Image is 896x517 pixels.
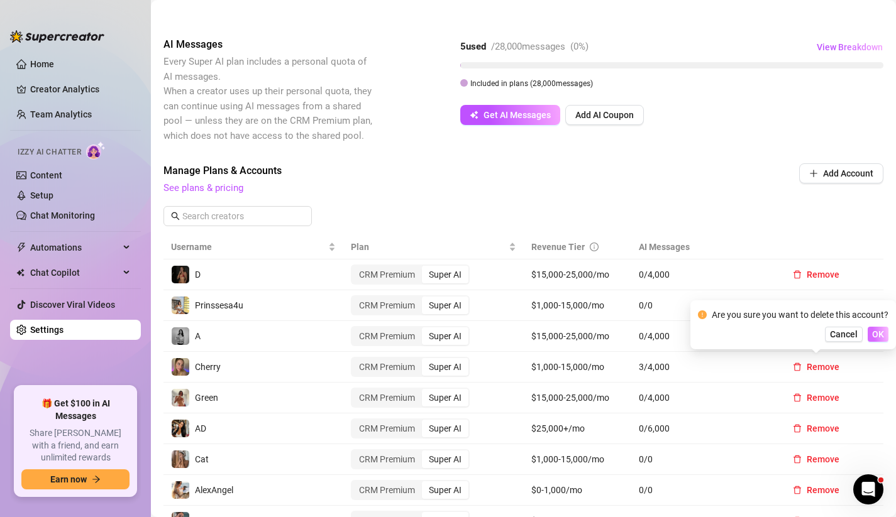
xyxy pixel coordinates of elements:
[195,454,209,464] span: Cat
[484,110,551,120] span: Get AI Messages
[799,163,883,183] button: Add Account
[807,269,839,280] span: Remove
[783,295,849,315] button: Remove
[21,398,130,422] span: 🎁 Get $100 in AI Messages
[872,329,884,339] span: OK
[30,59,54,69] a: Home
[16,242,26,253] span: thunderbolt
[172,481,189,499] img: AlexAngel
[460,105,560,125] button: Get AI Messages
[807,362,839,372] span: Remove
[343,235,523,259] th: Plan
[793,455,802,464] span: delete
[172,327,189,345] img: A
[807,423,839,433] span: Remove
[783,418,849,438] button: Remove
[21,469,130,489] button: Earn nowarrow-right
[807,454,839,464] span: Remove
[422,481,468,499] div: Super AI
[30,300,115,310] a: Discover Viral Videos
[793,424,802,433] span: delete
[171,212,180,220] span: search
[352,481,422,499] div: CRM Premium
[352,297,422,314] div: CRM Premium
[30,263,119,283] span: Chat Copilot
[783,388,849,408] button: Remove
[783,449,849,469] button: Remove
[195,485,233,495] span: AlexAngel
[195,362,221,372] span: Cherry
[163,182,243,193] a: See plans & pricing
[575,110,634,120] span: Add AI Coupon
[524,290,632,321] td: $1,000-15,000/mo
[86,141,106,160] img: AI Chatter
[570,41,589,52] span: ( 0 %)
[783,357,849,377] button: Remove
[639,391,768,405] span: 0 / 4,000
[171,240,326,254] span: Username
[422,420,468,437] div: Super AI
[10,30,104,43] img: logo-BBDzfeDw.svg
[823,168,873,178] span: Add Account
[816,37,883,57] button: View Breakdown
[172,358,189,376] img: Cherry
[524,259,632,290] td: $15,000-25,000/mo
[793,393,802,402] span: delete
[825,327,863,342] button: Cancel
[30,109,92,119] a: Team Analytics
[868,327,888,342] button: OK
[352,358,422,376] div: CRM Premium
[793,270,802,279] span: delete
[793,362,802,371] span: delete
[807,485,839,495] span: Remove
[783,480,849,500] button: Remove
[92,475,101,484] span: arrow-right
[830,329,858,339] span: Cancel
[163,56,372,141] span: Every Super AI plan includes a personal quota of AI messages. When a creator uses up their person...
[422,297,468,314] div: Super AI
[524,383,632,413] td: $15,000-25,000/mo
[16,268,25,277] img: Chat Copilot
[172,266,189,283] img: D
[352,327,422,345] div: CRM Premium
[639,452,768,466] span: 0 / 0
[30,210,95,220] a: Chat Monitoring
[351,264,470,285] div: segmented control
[807,393,839,403] span: Remove
[18,146,81,158] span: Izzy AI Chatter
[30,237,119,258] span: Automations
[793,486,802,494] span: delete
[352,389,422,406] div: CRM Premium
[163,235,343,259] th: Username
[422,389,468,406] div: Super AI
[631,235,775,259] th: AI Messages
[639,483,768,497] span: 0 / 0
[809,169,818,178] span: plus
[783,264,849,285] button: Remove
[21,427,130,464] span: Share [PERSON_NAME] with a friend, and earn unlimited rewards
[195,300,243,310] span: Prinssesa4u
[853,474,883,504] iframe: Intercom live chat
[30,79,131,99] a: Creator Analytics
[524,352,632,383] td: $1,000-15,000/mo
[698,310,707,319] span: exclamation-circle
[524,444,632,475] td: $1,000-15,000/mo
[491,41,565,52] span: / 28,000 messages
[351,295,470,315] div: segmented control
[30,325,64,335] a: Settings
[172,420,189,437] img: AD
[531,242,585,252] span: Revenue Tier
[163,37,375,52] span: AI Messages
[351,418,470,438] div: segmented control
[351,240,506,254] span: Plan
[172,450,189,468] img: Cat
[195,331,201,341] span: A
[351,326,470,346] div: segmented control
[639,298,768,312] span: 0 / 0
[639,329,768,343] span: 0 / 4,000
[50,474,87,484] span: Earn now
[639,268,768,281] span: 0 / 4,000
[163,163,714,178] span: Manage Plans & Accounts
[470,79,593,88] span: Included in plans ( 28,000 messages)
[524,321,632,352] td: $15,000-25,000/mo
